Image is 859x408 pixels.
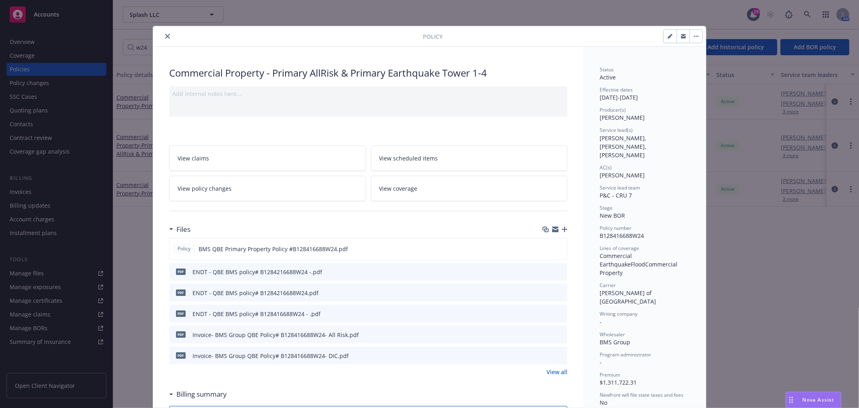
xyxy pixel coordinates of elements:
span: [PERSON_NAME], [PERSON_NAME], [PERSON_NAME] [600,134,648,159]
span: [PERSON_NAME] [600,171,645,179]
button: preview file [557,289,564,297]
div: Billing summary [169,389,227,400]
span: Writing company [600,310,638,317]
button: preview file [557,331,564,339]
span: Policy [176,245,192,252]
span: Program administrator [600,351,651,358]
span: pdf [176,289,186,296]
span: Service lead team [600,184,640,191]
button: download file [544,331,551,339]
span: AC(s) [600,164,612,171]
span: Newfront will file state taxes and fees [600,391,683,398]
button: preview file [557,268,564,276]
span: pdf [176,310,186,316]
span: Commercial Earthquake [600,252,633,268]
span: New BOR [600,212,625,219]
span: View coverage [379,184,418,193]
span: Service lead(s) [600,127,633,133]
span: View scheduled items [379,154,438,162]
div: Files [169,224,190,235]
span: Policy [423,32,443,41]
button: preview file [557,310,564,318]
span: View policy changes [178,184,232,193]
button: download file [544,310,551,318]
a: View coverage [371,176,568,201]
button: download file [544,352,551,360]
span: Flood [631,260,645,268]
div: Add internal notes here... [172,90,564,98]
span: Producer(s) [600,106,626,113]
a: View all [546,368,567,376]
div: ENDT - QBE BMS policy# B128416688W24 - .pdf [192,310,321,318]
span: P&C - CRU 7 [600,192,632,199]
button: preview file [557,245,564,253]
div: [DATE] - [DATE] [600,86,690,102]
div: ENDT - QBE BMS policy# B1284216688W24.pdf [192,289,319,297]
button: download file [544,245,550,253]
span: Premium [600,371,620,378]
span: Stage [600,204,613,211]
span: - [600,318,602,326]
span: Status [600,66,614,73]
a: View claims [169,146,366,171]
span: pdf [176,352,186,358]
span: Commercial Property [600,260,679,277]
button: preview file [557,352,564,360]
span: Nova Assist [803,396,834,403]
a: View policy changes [169,176,366,201]
span: Policy number [600,225,631,231]
span: View claims [178,154,209,162]
span: Wholesaler [600,331,625,338]
span: $1,311,722.31 [600,379,637,386]
div: Invoice- BMS Group QBE Policy# B128416688W24- All Risk.pdf [192,331,359,339]
span: Active [600,73,616,81]
span: pdf [176,331,186,337]
button: Nova Assist [786,392,841,408]
span: BMS QBE Primary Property Policy #B128416688W24.pdf [199,245,348,253]
span: Effective dates [600,86,633,93]
div: Invoice- BMS Group QBE Policy# B128416688W24- DIC.pdf [192,352,349,360]
span: Lines of coverage [600,245,639,252]
h3: Files [176,224,190,235]
span: pdf [176,269,186,275]
span: Carrier [600,282,616,289]
span: BMS Group [600,338,630,346]
button: download file [544,289,551,297]
div: Commercial Property - Primary AllRisk & Primary Earthquake Tower 1-4 [169,66,567,80]
span: B128416688W24 [600,232,644,239]
div: ENDT - QBE BMS policy# B1284216688W24 -.pdf [192,268,322,276]
div: Drag to move [786,392,796,408]
span: - [600,358,602,366]
a: View scheduled items [371,146,568,171]
span: No [600,399,607,406]
button: download file [544,268,551,276]
button: close [163,31,172,41]
span: [PERSON_NAME] of [GEOGRAPHIC_DATA] [600,289,656,305]
h3: Billing summary [176,389,227,400]
span: [PERSON_NAME] [600,114,645,121]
